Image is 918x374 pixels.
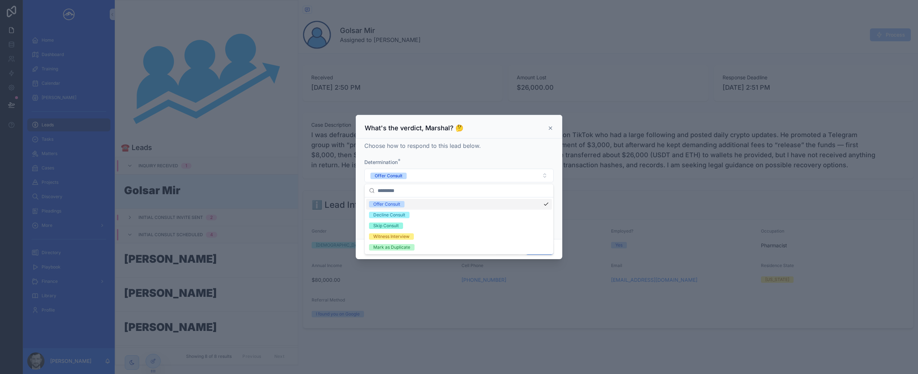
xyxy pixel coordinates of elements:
[365,124,463,132] h3: What's the verdict, Marshal? 🤔
[364,142,481,149] span: Choose how to respond to this lead below.
[364,169,554,182] button: Select Button
[373,212,405,218] div: Decline Consult
[373,244,410,251] div: Mark as Duplicate
[364,159,398,165] span: Determination
[375,173,402,179] div: Offer Consult
[373,223,399,229] div: Skip Consult
[373,201,400,207] div: Offer Consult
[373,233,410,240] div: Witness Interview
[365,197,553,254] div: Suggestions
